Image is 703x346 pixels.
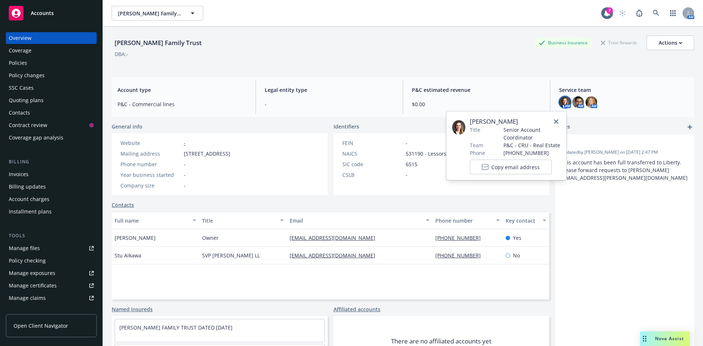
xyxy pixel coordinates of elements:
[412,100,541,108] span: $0.00
[6,94,97,106] a: Quoting plans
[31,10,54,16] span: Accounts
[202,217,276,224] div: Title
[199,212,287,229] button: Title
[120,139,181,147] div: Website
[513,234,521,242] span: Yes
[290,234,381,241] a: [EMAIL_ADDRESS][DOMAIN_NAME]
[391,337,491,346] span: There are no affiliated accounts yet
[115,217,188,224] div: Full name
[342,160,403,168] div: SIC code
[561,159,688,181] span: This account has been full transferred to Liberty. Please forward requests to [PERSON_NAME][EMAIL...
[265,100,394,108] span: -
[640,331,649,346] div: Drag to move
[9,45,31,56] div: Coverage
[503,149,561,157] span: [PHONE_NUMBER]
[470,126,480,134] span: Title
[9,181,46,193] div: Billing updates
[606,7,613,14] div: 7
[9,119,47,131] div: Contract review
[6,181,97,193] a: Billing updates
[120,182,181,189] div: Company size
[491,163,540,171] span: Copy email address
[6,107,97,119] a: Contacts
[597,38,641,47] div: Total Rewards
[290,217,421,224] div: Email
[659,36,682,50] div: Actions
[9,292,46,304] div: Manage claims
[9,107,30,119] div: Contacts
[184,171,186,179] span: -
[572,96,584,108] img: photo
[202,252,260,259] span: SVP [PERSON_NAME] LL
[6,255,97,267] a: Policy checking
[6,3,97,23] a: Accounts
[6,206,97,217] a: Installment plans
[115,50,128,58] div: DBA: -
[503,126,561,141] span: Senior Account Coordinator
[647,36,694,50] button: Actions
[287,212,432,229] button: Email
[112,6,203,21] button: [PERSON_NAME] Family Trust
[666,6,680,21] a: Switch app
[115,252,141,259] span: Stu Aikawa
[632,6,647,21] a: Report a Bug
[9,242,40,254] div: Manage files
[342,171,403,179] div: CSLB
[112,305,153,313] a: Named insureds
[342,139,403,147] div: FEIN
[6,292,97,304] a: Manage claims
[334,305,380,313] a: Affiliated accounts
[9,280,57,291] div: Manage certificates
[435,234,487,241] a: [PHONE_NUMBER]
[290,252,381,259] a: [EMAIL_ADDRESS][DOMAIN_NAME]
[452,120,465,135] img: employee photo
[406,139,408,147] span: -
[120,171,181,179] div: Year business started
[6,32,97,44] a: Overview
[9,305,43,316] div: Manage BORs
[112,123,142,130] span: General info
[118,100,247,108] span: P&C - Commercial lines
[412,86,541,94] span: P&C estimated revenue
[9,255,46,267] div: Policy checking
[6,119,97,131] a: Contract review
[513,252,520,259] span: No
[9,32,31,44] div: Overview
[552,117,561,126] a: close
[184,150,230,157] span: [STREET_ADDRESS]
[559,86,688,94] span: Service team
[202,234,219,242] span: Owner
[406,160,417,168] span: 6515
[120,150,181,157] div: Mailing address
[9,94,44,106] div: Quoting plans
[9,70,45,81] div: Policy changes
[470,117,561,126] span: [PERSON_NAME]
[334,123,359,130] span: Identifiers
[9,206,52,217] div: Installment plans
[435,217,491,224] div: Phone number
[649,6,663,21] a: Search
[435,252,487,259] a: [PHONE_NUMBER]
[120,160,181,168] div: Phone number
[118,10,181,17] span: [PERSON_NAME] Family Trust
[6,45,97,56] a: Coverage
[112,201,134,209] a: Contacts
[6,232,97,239] div: Tools
[506,217,538,224] div: Key contact
[184,182,186,189] span: -
[14,322,68,330] span: Open Client Navigator
[655,335,684,342] span: Nova Assist
[615,6,630,21] a: Start snowing
[6,280,97,291] a: Manage certificates
[9,168,29,180] div: Invoices
[406,171,408,179] span: -
[6,82,97,94] a: SSC Cases
[561,140,669,148] span: -
[6,70,97,81] a: Policy changes
[6,267,97,279] a: Manage exposures
[112,212,199,229] button: Full name
[184,139,186,146] a: -
[503,212,549,229] button: Key contact
[685,123,694,131] a: add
